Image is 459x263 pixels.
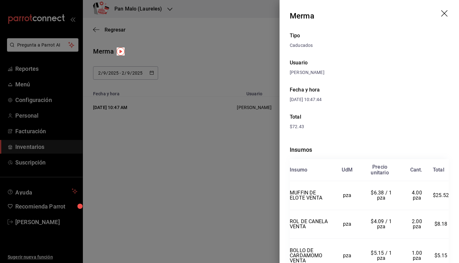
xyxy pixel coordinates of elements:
[371,164,389,176] div: Precio unitario
[290,86,449,94] div: Fecha y hora
[412,250,423,261] span: 1.00 pza
[290,210,333,239] td: ROL DE CANELA VENTA
[117,47,125,55] img: Tooltip marker
[333,181,362,210] td: pza
[290,167,307,173] div: Insumo
[290,32,449,40] div: Tipo
[434,252,448,259] span: $5.15
[371,190,393,201] span: $6.38 / 1 pza
[412,218,423,230] span: 2.00 pza
[433,167,444,173] div: Total
[290,145,449,154] div: Insumos
[371,218,393,230] span: $4.09 / 1 pza
[290,181,333,210] td: MUFFIN DE ELOTE VENTA
[290,124,304,129] span: $72.43
[342,167,353,173] div: UdM
[410,167,422,173] div: Cant.
[290,113,449,121] div: Total
[290,10,314,22] div: Merma
[333,210,362,239] td: pza
[433,192,449,198] span: $25.52
[412,190,423,201] span: 4.00 pza
[290,96,449,103] div: [DATE] 10:47:44
[290,42,449,49] div: Caducados
[290,59,449,67] div: Usuario
[434,221,448,227] span: $8.18
[441,10,449,18] button: drag
[371,250,393,261] span: $5.15 / 1 pza
[290,69,449,76] div: [PERSON_NAME]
